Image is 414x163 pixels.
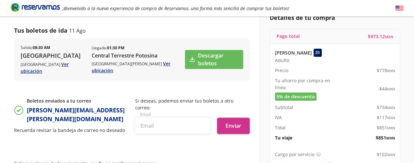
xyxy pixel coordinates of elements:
span: $ 102 [377,151,395,158]
input: Email [135,118,210,134]
span: -$ 44 [378,85,395,92]
small: MXN [387,152,395,157]
small: MXN [387,68,395,73]
p: Tus boletos de ida [14,26,67,35]
a: Ver ubicación [21,61,69,74]
p: [PERSON_NAME] [275,49,312,56]
small: MXN [385,34,393,39]
p: Subtotal [275,104,293,111]
span: $ 734 [377,104,395,111]
span: $ 851 [377,124,395,131]
p: [GEOGRAPHIC_DATA] [21,61,85,74]
p: Tu viaje [275,134,292,141]
p: Tu ahorro por compra en línea [275,77,335,91]
a: Descargar boletos [185,50,243,69]
button: English [395,4,404,12]
span: $ 778 [377,67,395,74]
p: 11 Ago [69,27,86,35]
b: 01:30 PM [107,45,124,51]
p: Recuerda revisar la bandeja de correo no deseado [14,127,129,134]
p: Salida : [21,45,50,51]
p: Detalles de tu compra [270,13,400,22]
p: [PERSON_NAME][EMAIL_ADDRESS][PERSON_NAME][DOMAIN_NAME] [27,106,129,123]
p: Cargo por servicio [275,151,315,158]
p: Llegada : [92,45,124,51]
p: Precio [275,67,288,74]
span: 5% de descuento [277,93,315,100]
a: Brand Logo [11,2,60,14]
small: MXN [387,105,395,110]
p: Central Terrestre Potosina [92,52,184,59]
b: 08:30 AM [33,45,50,50]
p: Si deseas, podemos enviar tus boletos a otro correo: [135,97,250,111]
button: Enviar [217,118,250,134]
div: 20 [314,49,322,57]
p: Pago total [277,33,300,40]
small: MXN [387,125,395,130]
i: Brand Logo [11,2,60,12]
small: MXN [387,87,395,91]
small: MXN [386,136,395,140]
em: ¡Bienvenido a la nueva experiencia de compra de Reservamos, una forma más sencilla de comprar tus... [63,5,289,11]
span: Adulto [275,57,289,64]
p: [GEOGRAPHIC_DATA] [21,51,85,60]
span: $ 117 [377,114,395,121]
p: Boletos enviados a tu correo [27,97,129,104]
p: Total [275,124,286,131]
p: [GEOGRAPHIC_DATA][PERSON_NAME] [92,60,184,74]
small: MXN [387,115,395,120]
span: $ 973.12 [368,33,393,40]
span: $ 851 [376,134,395,141]
p: IVA [275,114,282,121]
